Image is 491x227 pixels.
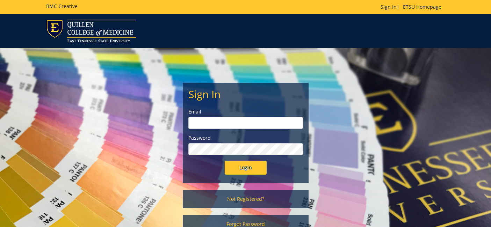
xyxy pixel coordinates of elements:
[46,20,136,42] img: ETSU logo
[188,134,303,141] label: Password
[188,108,303,115] label: Email
[188,88,303,100] h2: Sign In
[381,3,445,10] p: |
[381,3,397,10] a: Sign In
[183,190,309,208] a: Not Registered?
[399,3,445,10] a: ETSU Homepage
[46,3,78,9] h5: BMC Creative
[225,161,267,175] input: Login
